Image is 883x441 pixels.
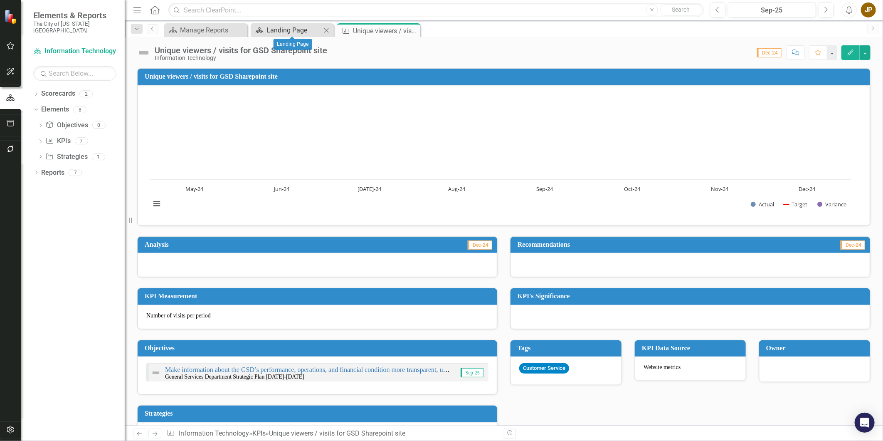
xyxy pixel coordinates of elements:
button: View chart menu, Chart [151,198,163,210]
text: Aug-24 [449,185,466,193]
h3: Objectives [145,344,493,352]
div: Sep-25 [731,5,813,15]
h3: Recommendations [518,241,752,248]
div: 0 [92,122,106,129]
a: Objectives [45,121,88,130]
a: Information Technology [179,429,249,437]
span: Sep-25 [461,368,483,377]
div: Open Intercom Messenger [855,413,875,433]
h3: Strategies [145,410,493,417]
div: Landing Page [266,25,321,35]
small: General Services Department Strategic Plan [DATE]-[DATE] [165,374,304,380]
text: Jun-24 [273,185,290,193]
div: Unique viewers / visits for GSD Sharepoint site [353,26,418,36]
text: Nov-24 [711,185,729,193]
span: Dec-24 [841,240,865,250]
text: Dec-24 [799,185,816,193]
h3: KPI Data Source [642,344,742,352]
div: » » [167,429,498,439]
text: Sep-24 [536,185,553,193]
button: JP [861,2,876,17]
button: Show Variance [817,201,847,208]
div: Chart. Highcharts interactive chart. [146,92,861,217]
h3: Analysis [145,241,314,248]
h3: Owner [766,344,866,352]
span: Customer Service [519,363,569,374]
div: 7 [75,138,88,145]
span: Dec-24 [468,240,492,250]
div: Information Technology [155,55,327,61]
h3: Unique viewers / visits for GSD Sharepoint site [145,73,866,80]
button: Show Target [783,201,808,208]
a: Scorecards [41,89,75,99]
input: Search ClearPoint... [168,3,704,17]
span: Elements & Reports [33,10,116,20]
button: Search [660,4,702,16]
img: Not Defined [151,368,161,378]
img: ClearPoint Strategy [4,10,19,24]
input: Search Below... [33,66,116,81]
a: Reports [41,168,64,178]
h3: Tags [518,344,617,352]
text: [DATE]-24 [358,185,382,193]
a: Make information about the GSD’s performance, operations, and financial condition more transparen... [165,366,694,373]
a: Strategies [45,152,87,162]
span: Website metrics [644,364,681,370]
h3: KPI Measurement [145,292,493,300]
div: Manage Reports [180,25,245,35]
a: KPIs [252,429,266,437]
h3: KPI's Significance [518,292,866,300]
button: Sep-25 [728,2,816,17]
div: 8 [73,106,86,113]
a: Information Technology [33,47,116,56]
button: Show Actual [751,201,774,208]
div: Landing Page [274,39,312,50]
div: Unique viewers / visits for GSD Sharepoint site [269,429,405,437]
svg: Interactive chart [146,92,855,217]
a: Elements [41,105,69,114]
span: Number of visits per period [146,312,211,319]
text: May-24 [185,185,204,193]
div: 2 [79,90,93,97]
a: Landing Page [253,25,321,35]
img: Not Defined [137,46,150,59]
span: Search [672,6,690,13]
text: Target [792,201,807,208]
div: 1 [92,153,105,160]
div: 7 [69,169,82,176]
small: The City of [US_STATE][GEOGRAPHIC_DATA] [33,20,116,34]
a: Manage Reports [166,25,245,35]
span: Dec-24 [757,48,782,57]
text: Oct-24 [624,185,641,193]
text: Variance [825,201,846,208]
div: Unique viewers / visits for GSD Sharepoint site [155,46,327,55]
a: KPIs [45,136,70,146]
text: Actual [759,201,774,208]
